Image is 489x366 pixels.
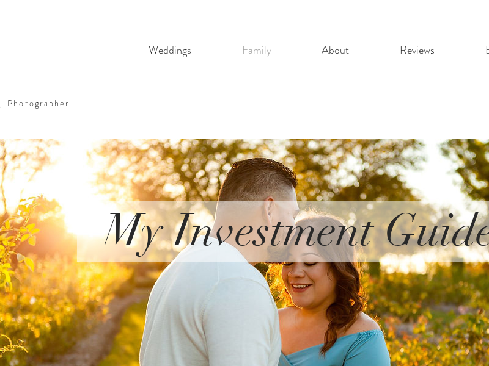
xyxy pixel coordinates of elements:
[374,38,460,63] a: Reviews
[236,38,278,63] p: Family
[394,38,441,63] p: Reviews
[315,38,355,63] p: About
[296,38,374,63] a: About
[216,38,296,63] a: Family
